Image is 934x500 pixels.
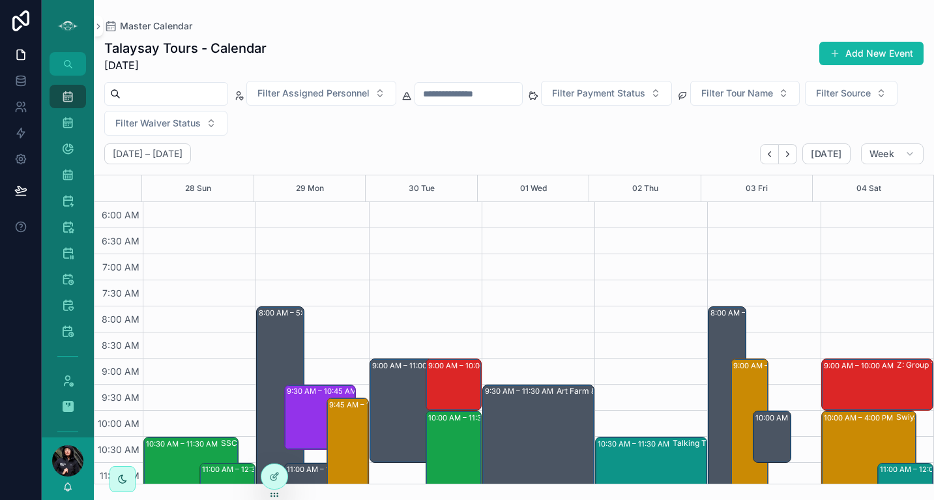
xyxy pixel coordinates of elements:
span: [DATE] [104,57,267,73]
span: Filter Source [816,87,871,100]
div: 9:30 AM – 10:45 AM [285,385,355,449]
div: 10:00 AM – 11:00 AM [753,411,791,462]
button: 03 Fri [746,175,768,201]
button: Add New Event [819,42,924,65]
span: 10:30 AM [95,444,143,455]
button: Select Button [805,81,898,106]
span: 6:30 AM [98,235,143,246]
div: 10:00 AM – 4:00 PM [824,411,896,424]
div: 10:00 AM – 11:00 AM [755,411,830,424]
span: Filter Assigned Personnel [257,87,370,100]
span: 11:00 AM [96,470,143,481]
button: Select Button [690,81,800,106]
button: Select Button [246,81,396,106]
div: 9:00 AM – 10:00 AMZ: Group Tours (1) [PERSON_NAME], TW:QFHK-HDQT [822,359,933,410]
div: 11:00 AM – 12:30 PM [202,463,276,476]
button: 30 Tue [409,175,435,201]
div: 9:30 AM – 11:30 AMArt Farm & [PERSON_NAME] Check-in [483,385,594,488]
span: [DATE] [811,148,841,160]
button: 29 Mon [296,175,324,201]
div: SSC: TT - PB Prov. Park (2) [PERSON_NAME], TW:YYAG-KEJR [221,438,312,449]
h2: [DATE] – [DATE] [113,147,182,160]
span: 10:00 AM [95,418,143,429]
span: 8:30 AM [98,340,143,351]
span: Filter Tour Name [701,87,773,100]
button: 04 Sat [856,175,881,201]
span: 8:00 AM [98,314,143,325]
span: 9:00 AM [98,366,143,377]
span: 6:00 AM [98,209,143,220]
div: 10:00 AM – 11:30 AM [428,411,503,424]
button: 28 Sun [185,175,211,201]
button: 02 Thu [632,175,658,201]
img: App logo [57,16,78,37]
a: Master Calendar [104,20,192,33]
div: 10:00 AM – 11:30 AM [426,411,481,488]
span: Filter Payment Status [552,87,645,100]
div: 9:30 AM – 10:45 AM [287,385,360,398]
button: Week [861,143,924,164]
div: 9:45 AM – 11:45 AM [329,398,401,411]
div: Art Farm & [PERSON_NAME] Check-in [557,386,665,396]
div: 9:30 AM – 11:30 AM [485,385,557,398]
button: Select Button [541,81,672,106]
div: 10:30 AM – 11:30 AMTalking Trees - UBC Farm [596,437,707,488]
div: 8:00 AM – 5:00 PM [259,306,328,319]
span: 7:00 AM [99,261,143,272]
h1: Talaysay Tours - Calendar [104,39,267,57]
div: 8:00 AM – 5:00 PM [710,306,780,319]
div: scrollable content [42,76,94,437]
button: Back [760,144,779,164]
div: 9:00 AM – 11:00 AMArt Farm & Talaysay Monthly Check-in [370,359,464,462]
div: 10:30 AM – 11:30 AMSSC: TT - PB Prov. Park (2) [PERSON_NAME], TW:YYAG-KEJR [144,437,238,488]
span: Week [869,148,894,160]
button: 01 Wed [520,175,547,201]
div: 9:00 AM – 11:00 AM [372,359,444,372]
button: Next [779,144,797,164]
div: 9:00 AM – 10:00 AM [824,359,897,372]
span: Filter Waiver Status [115,117,201,130]
span: 7:30 AM [99,287,143,299]
button: [DATE] [802,143,850,164]
div: 11:00 AM – 12:30 PM [287,463,361,476]
div: Talking Trees - UBC Farm [673,438,768,449]
span: Master Calendar [120,20,192,33]
div: 10:30 AM – 11:30 AM [598,437,673,450]
div: 9:00 AM – 10:00 AM [426,359,481,410]
div: 9:00 AM – 4:00 PM [733,359,802,372]
button: Select Button [104,111,227,136]
div: 9:00 AM – 10:00 AM [428,359,501,372]
span: 9:30 AM [98,392,143,403]
div: 10:30 AM – 11:30 AM [146,437,221,450]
